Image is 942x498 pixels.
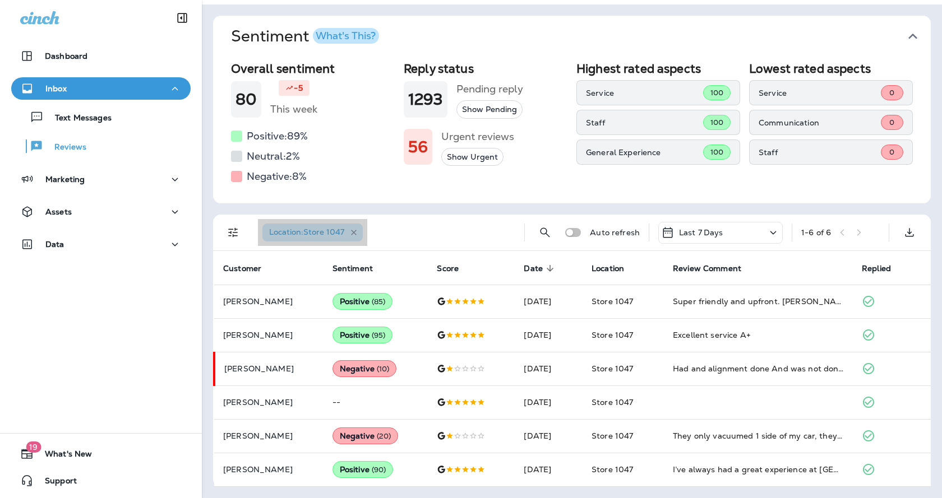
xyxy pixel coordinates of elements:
[11,443,191,465] button: 19What's New
[710,118,723,127] span: 100
[377,364,390,374] span: ( 10 )
[44,113,112,124] p: Text Messages
[679,228,723,237] p: Last 7 Days
[673,296,844,307] div: Super friendly and upfront. Chris was great!
[313,28,379,44] button: What's This?
[515,318,583,352] td: [DATE]
[592,263,639,273] span: Location
[223,431,315,440] p: [PERSON_NAME]
[223,263,276,273] span: Customer
[34,476,77,490] span: Support
[673,264,741,273] span: Review Comment
[590,228,640,237] p: Auto refresh
[11,45,191,67] button: Dashboard
[45,84,67,93] p: Inbox
[586,118,703,127] p: Staff
[524,264,543,273] span: Date
[224,364,315,373] p: [PERSON_NAME]
[333,360,397,377] div: Negative
[223,398,315,407] p: [PERSON_NAME]
[333,427,399,444] div: Negative
[586,148,703,157] p: General Experience
[586,89,703,97] p: Service
[889,118,894,127] span: 0
[45,175,85,184] p: Marketing
[673,464,844,475] div: I’ve always had a great experience at Grease Monkey but the Idaho Falls location on Channing Way ...
[11,233,191,255] button: Data
[223,331,315,339] p: [PERSON_NAME]
[437,263,473,273] span: Score
[862,263,906,273] span: Replied
[710,147,723,157] span: 100
[456,100,523,119] button: Show Pending
[223,297,315,306] p: [PERSON_NAME]
[11,201,191,223] button: Assets
[592,397,633,407] span: Store 1047
[333,461,394,478] div: Positive
[11,469,191,492] button: Support
[710,88,723,97] span: 100
[11,168,191,190] button: Marketing
[34,449,92,463] span: What's New
[673,430,844,441] div: They only vacuumed 1 side of my car, they restarted the 15 minute timer at 7 minutes when they we...
[592,296,633,306] span: Store 1047
[333,263,387,273] span: Sentiment
[441,148,504,166] button: Show Urgent
[269,227,344,237] span: Location : Store 1047
[270,100,317,118] h5: This week
[437,264,459,273] span: Score
[515,285,583,318] td: [DATE]
[898,221,921,244] button: Export as CSV
[408,90,443,109] h1: 1293
[231,62,395,76] h2: Overall sentiment
[247,147,300,165] h5: Neutral: 2 %
[592,364,633,374] span: Store 1047
[45,240,64,249] p: Data
[759,118,881,127] p: Communication
[801,228,831,237] div: 1 - 6 of 6
[235,90,257,109] h1: 80
[889,88,894,97] span: 0
[592,464,633,474] span: Store 1047
[515,352,583,385] td: [DATE]
[231,27,379,46] h1: Sentiment
[759,89,881,97] p: Service
[515,385,583,419] td: [DATE]
[223,264,261,273] span: Customer
[262,224,363,241] div: Location:Store 1047
[377,431,391,441] span: ( 20 )
[247,167,307,185] h5: Negative: 8 %
[294,82,302,94] p: -5
[167,7,198,29] button: Collapse Sidebar
[576,62,740,76] h2: Highest rated aspects
[673,363,844,374] div: Had and alignment done And was not don’t correct and bolts were loose and because of it ruined tw...
[11,77,191,100] button: Inbox
[45,207,72,216] p: Assets
[223,465,315,474] p: [PERSON_NAME]
[324,385,428,419] td: --
[222,16,940,57] button: SentimentWhat's This?
[404,62,567,76] h2: Reply status
[372,465,386,474] span: ( 90 )
[456,80,523,98] h5: Pending reply
[862,264,891,273] span: Replied
[515,419,583,453] td: [DATE]
[673,329,844,341] div: Excellent service A+
[333,293,393,310] div: Positive
[45,52,87,60] p: Dashboard
[889,147,894,157] span: 0
[524,263,557,273] span: Date
[333,327,393,343] div: Positive
[333,264,373,273] span: Sentiment
[592,330,633,340] span: Store 1047
[372,297,386,306] span: ( 85 )
[11,105,191,129] button: Text Messages
[372,331,386,340] span: ( 95 )
[673,263,756,273] span: Review Comment
[11,134,191,158] button: Reviews
[592,264,624,273] span: Location
[247,127,308,145] h5: Positive: 89 %
[26,441,41,453] span: 19
[316,31,376,41] div: What's This?
[749,62,913,76] h2: Lowest rated aspects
